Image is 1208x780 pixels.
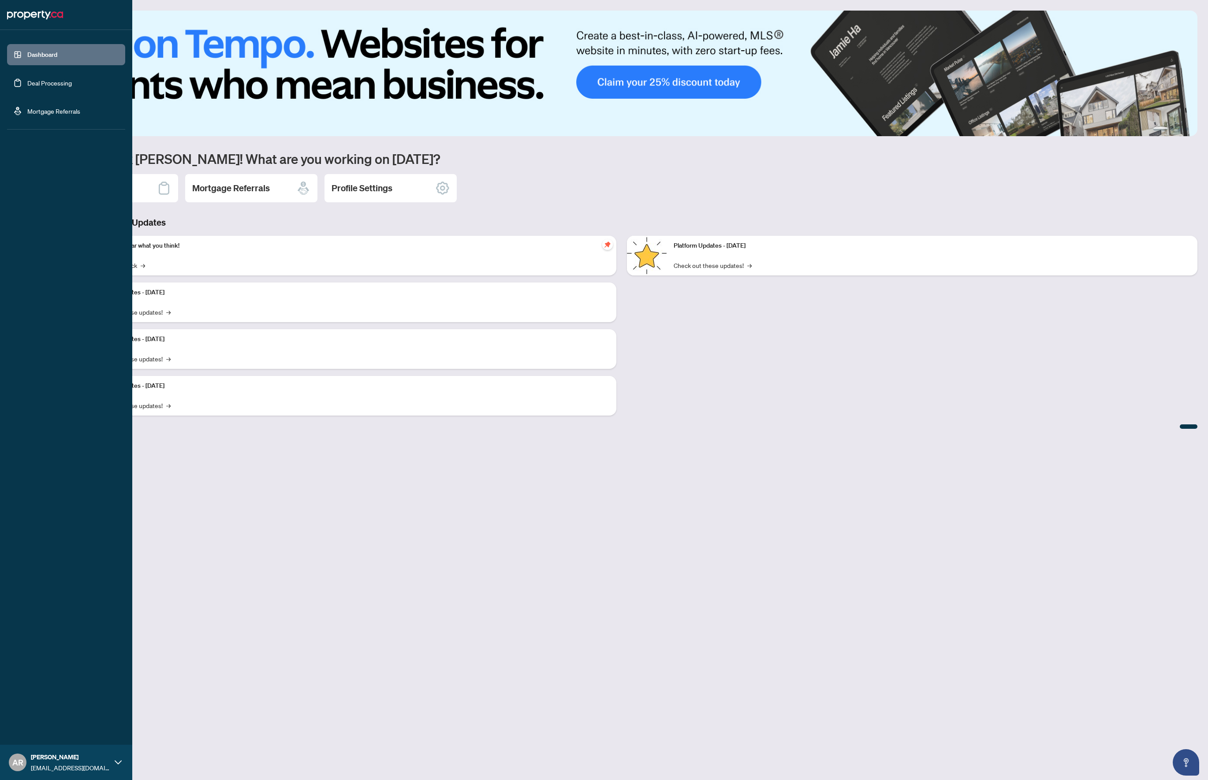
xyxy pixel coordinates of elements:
[27,51,57,59] a: Dashboard
[1173,749,1199,776] button: Open asap
[46,216,1197,229] h3: Brokerage & Industry Updates
[1178,127,1182,131] button: 3
[93,381,609,391] p: Platform Updates - [DATE]
[93,334,609,344] p: Platform Updates - [DATE]
[141,260,145,270] span: →
[93,241,609,251] p: We want to hear what you think!
[12,756,23,769] span: AR
[627,236,667,275] img: Platform Updates - June 23, 2025
[674,260,752,270] a: Check out these updates!→
[46,11,1197,136] img: Slide 0
[166,354,171,364] span: →
[1153,127,1167,131] button: 1
[192,182,270,194] h2: Mortgage Referrals
[1171,127,1174,131] button: 2
[93,288,609,297] p: Platform Updates - [DATE]
[332,182,392,194] h2: Profile Settings
[46,150,1197,167] h1: Welcome back [PERSON_NAME]! What are you working on [DATE]?
[31,752,110,762] span: [PERSON_NAME]
[7,8,63,22] img: logo
[166,307,171,317] span: →
[674,241,1190,251] p: Platform Updates - [DATE]
[27,107,80,115] a: Mortgage Referrals
[747,260,752,270] span: →
[166,401,171,410] span: →
[27,79,72,87] a: Deal Processing
[602,239,613,250] span: pushpin
[1185,127,1189,131] button: 4
[31,763,110,773] span: [EMAIL_ADDRESS][DOMAIN_NAME]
